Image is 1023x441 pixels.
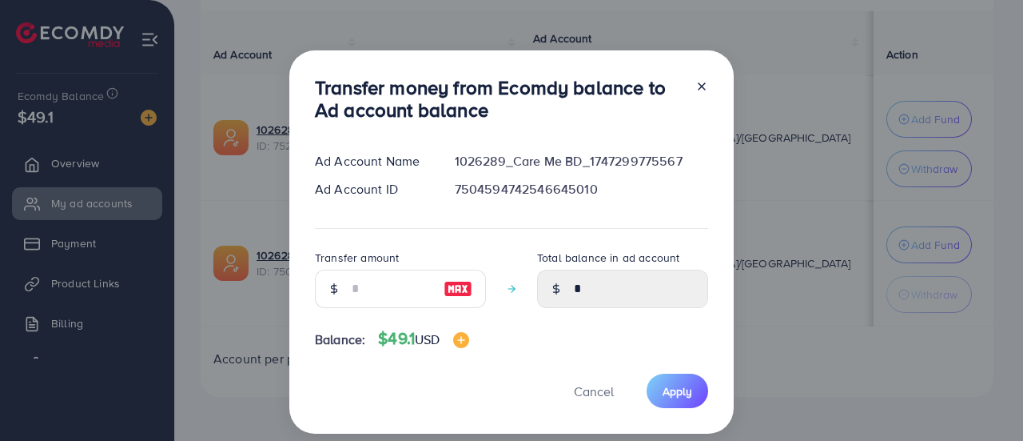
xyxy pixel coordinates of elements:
label: Transfer amount [315,250,399,266]
button: Apply [647,374,708,408]
span: Apply [663,383,692,399]
iframe: Chat [955,369,1011,429]
span: Balance: [315,331,365,349]
h4: $49.1 [378,329,468,349]
h3: Transfer money from Ecomdy balance to Ad account balance [315,76,683,122]
span: Cancel [574,383,614,400]
div: Ad Account ID [302,180,442,198]
span: USD [415,331,440,348]
div: 7504594742546645010 [442,180,721,198]
div: Ad Account Name [302,152,442,170]
div: 1026289_Care Me BD_1747299775567 [442,152,721,170]
label: Total balance in ad account [537,250,679,266]
button: Cancel [554,374,634,408]
img: image [453,332,469,348]
img: image [444,279,472,299]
